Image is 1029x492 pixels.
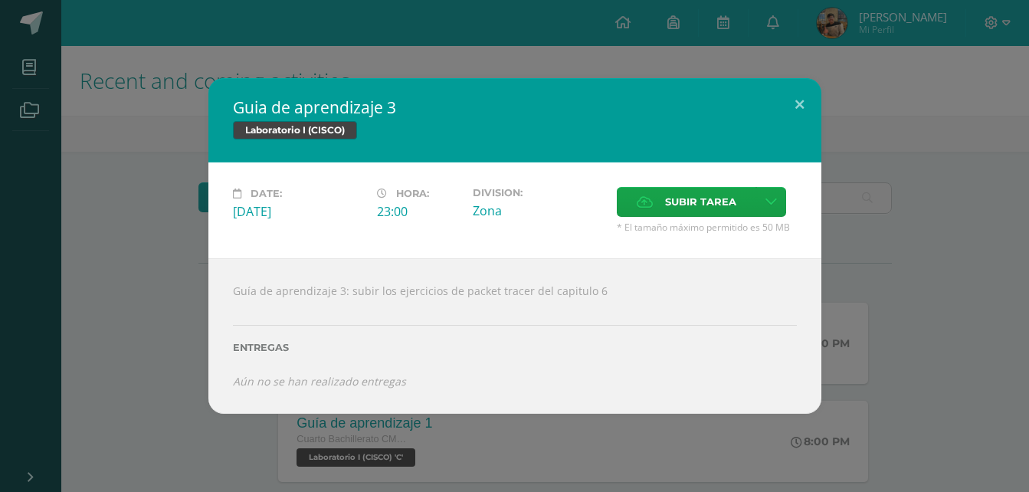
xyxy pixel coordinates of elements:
span: * El tamaño máximo permitido es 50 MB [617,221,797,234]
label: Entregas [233,342,797,353]
div: Guía de aprendizaje 3: subir los ejercicios de packet tracer del capitulo 6 [208,258,821,413]
label: Division: [473,187,605,198]
h2: Guia de aprendizaje 3 [233,97,797,118]
i: Aún no se han realizado entregas [233,374,406,389]
span: Date: [251,188,282,199]
div: 23:00 [377,203,460,220]
span: Hora: [396,188,429,199]
span: Subir tarea [665,188,736,216]
button: Close (Esc) [778,78,821,130]
div: [DATE] [233,203,365,220]
span: Laboratorio I (CISCO) [233,121,357,139]
div: Zona [473,202,605,219]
